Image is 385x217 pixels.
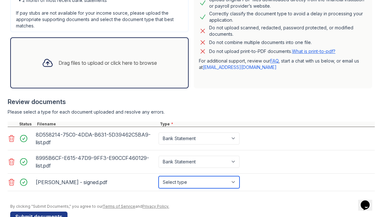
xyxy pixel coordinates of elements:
iframe: chat widget [358,191,379,211]
div: Status [18,122,36,127]
div: Correctly classify the document type to avoid a delay in processing your application. [209,11,367,23]
p: For additional support, review our , start a chat with us below, or email us at [199,58,367,71]
div: Review documents [8,97,375,106]
div: Do not upload scanned, redacted, password protected, or modified documents. [209,25,367,37]
a: FAQ [270,58,279,64]
div: [PERSON_NAME] - signed.pdf [36,177,156,187]
a: Terms of Service [103,204,135,209]
div: By clicking "Submit Documents," you agree to our and [10,204,375,209]
div: Please select a type for each document uploaded and resolve any errors. [8,109,375,115]
div: Type [159,122,375,127]
a: Privacy Policy. [142,204,169,209]
div: 8D558214-75C0-4DDA-B631-5D39462C5BA9-list.pdf [36,130,156,147]
div: Filename [36,122,159,127]
a: What is print-to-pdf? [292,49,335,54]
div: 8995B6CF-E615-47D9-9FF3-E90CCF460129-list.pdf [36,153,156,171]
div: Drag files to upload or click here to browse [59,59,157,67]
p: Do not upload print-to-PDF documents. [209,48,335,55]
div: Do not combine multiple documents into one file. [209,39,312,46]
a: [EMAIL_ADDRESS][DOMAIN_NAME] [203,64,277,70]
